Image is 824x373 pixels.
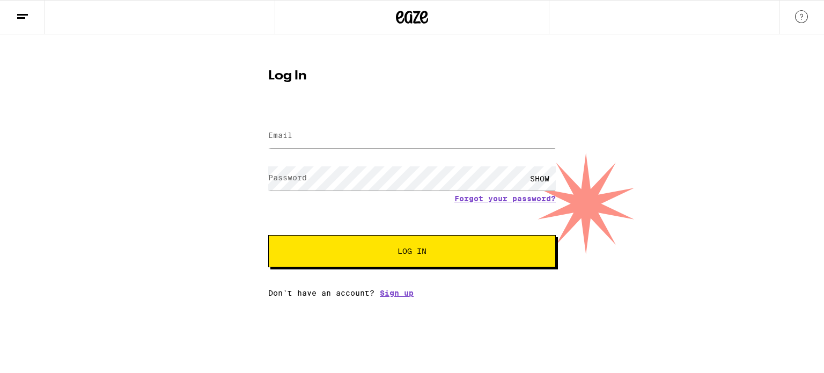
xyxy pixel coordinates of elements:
span: Log In [398,247,426,255]
label: Email [268,131,292,140]
a: Forgot your password? [454,194,556,203]
div: Don't have an account? [268,289,556,297]
label: Password [268,173,307,182]
button: Log In [268,235,556,267]
div: SHOW [524,166,556,191]
h1: Log In [268,70,556,83]
input: Email [268,124,556,148]
a: Sign up [380,289,414,297]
